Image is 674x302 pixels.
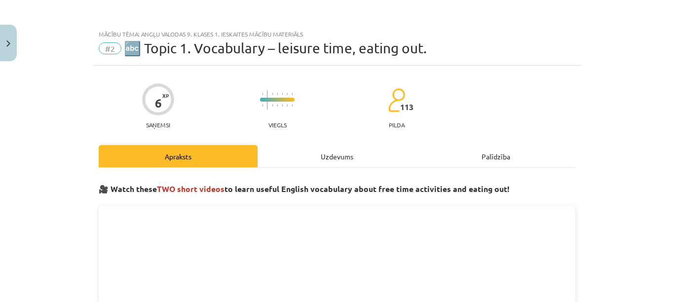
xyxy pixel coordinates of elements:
[6,40,10,47] img: icon-close-lesson-0947bae3869378f0d4975bcd49f059093ad1ed9edebbc8119c70593378902aed.svg
[400,103,413,112] span: 113
[292,104,293,107] img: icon-short-line-57e1e144782c952c97e751825c79c345078a6d821885a25fce030b3d8c18986b.svg
[258,145,416,167] div: Uzdevums
[388,88,405,113] img: students-c634bb4e5e11cddfef0936a35e636f08e4e9abd3cc4e673bd6f9a4125e45ecb1.svg
[262,93,263,95] img: icon-short-line-57e1e144782c952c97e751825c79c345078a6d821885a25fce030b3d8c18986b.svg
[155,96,162,110] div: 6
[99,184,510,194] strong: 🎥 Watch these to learn useful English vocabulary about free time activities and eating out!
[277,93,278,95] img: icon-short-line-57e1e144782c952c97e751825c79c345078a6d821885a25fce030b3d8c18986b.svg
[287,104,288,107] img: icon-short-line-57e1e144782c952c97e751825c79c345078a6d821885a25fce030b3d8c18986b.svg
[268,121,287,128] p: Viegls
[272,104,273,107] img: icon-short-line-57e1e144782c952c97e751825c79c345078a6d821885a25fce030b3d8c18986b.svg
[99,42,121,54] span: #2
[287,93,288,95] img: icon-short-line-57e1e144782c952c97e751825c79c345078a6d821885a25fce030b3d8c18986b.svg
[416,145,575,167] div: Palīdzība
[124,40,427,56] span: 🔤 Topic 1. Vocabulary – leisure time, eating out.
[282,104,283,107] img: icon-short-line-57e1e144782c952c97e751825c79c345078a6d821885a25fce030b3d8c18986b.svg
[262,104,263,107] img: icon-short-line-57e1e144782c952c97e751825c79c345078a6d821885a25fce030b3d8c18986b.svg
[292,93,293,95] img: icon-short-line-57e1e144782c952c97e751825c79c345078a6d821885a25fce030b3d8c18986b.svg
[277,104,278,107] img: icon-short-line-57e1e144782c952c97e751825c79c345078a6d821885a25fce030b3d8c18986b.svg
[267,90,268,110] img: icon-long-line-d9ea69661e0d244f92f715978eff75569469978d946b2353a9bb055b3ed8787d.svg
[99,31,575,38] div: Mācību tēma: Angļu valodas 9. klases 1. ieskaites mācību materiāls
[389,121,405,128] p: pilda
[272,93,273,95] img: icon-short-line-57e1e144782c952c97e751825c79c345078a6d821885a25fce030b3d8c18986b.svg
[157,184,225,194] span: TWO short videos
[99,145,258,167] div: Apraksts
[282,93,283,95] img: icon-short-line-57e1e144782c952c97e751825c79c345078a6d821885a25fce030b3d8c18986b.svg
[142,121,174,128] p: Saņemsi
[162,93,169,98] span: XP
